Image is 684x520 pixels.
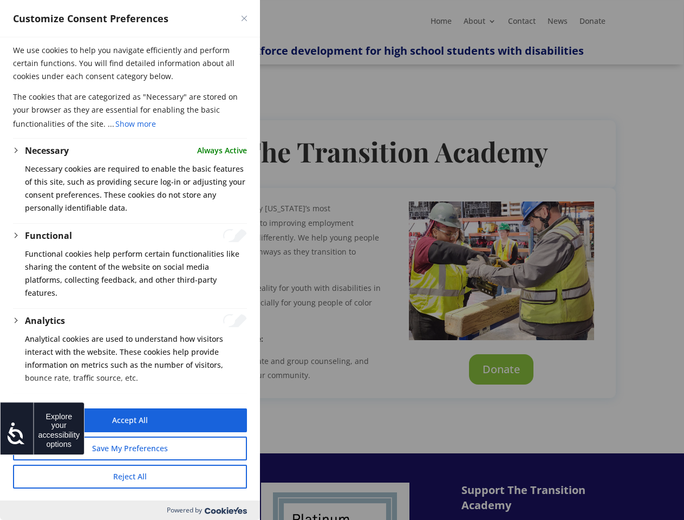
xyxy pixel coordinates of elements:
[223,229,247,242] input: Enable Functional
[25,333,247,385] p: Analytical cookies are used to understand how visitors interact with the website. These cookies h...
[25,229,72,242] button: Functional
[223,314,247,327] input: Enable Analytics
[13,90,247,132] p: The cookies that are categorized as "Necessary" are stored on your browser as they are essential ...
[25,248,247,300] p: Functional cookies help perform certain functionalities like sharing the content of the website o...
[25,162,247,214] p: Necessary cookies are required to enable the basic features of this site, such as providing secur...
[25,144,69,157] button: Necessary
[114,116,157,132] button: Show more
[13,44,247,90] p: We use cookies to help you navigate efficiently and perform certain functions. You will find deta...
[13,12,168,25] span: Customize Consent Preferences
[13,437,247,460] button: Save My Preferences
[25,314,65,327] button: Analytics
[205,507,247,514] img: Cookieyes logo
[197,144,247,157] span: Always Active
[13,465,247,489] button: Reject All
[13,408,247,432] button: Accept All
[242,16,247,21] img: Close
